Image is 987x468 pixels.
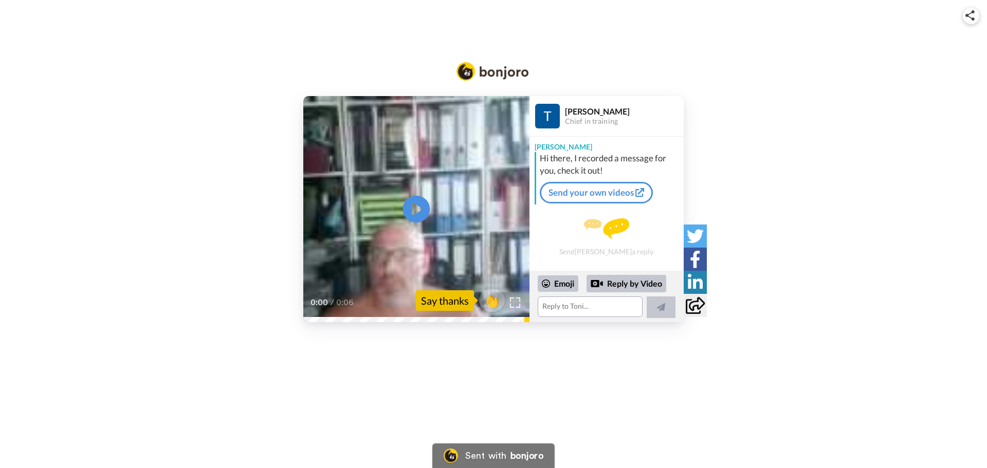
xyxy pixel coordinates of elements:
img: ic_share.svg [965,10,975,21]
span: 0:06 [336,296,354,309]
div: Hi there, I recorded a message for you, check it out! [540,152,681,177]
span: 👏 [479,292,505,309]
div: Reply by Video [587,275,666,292]
span: / [331,296,334,309]
span: 0:00 [310,296,328,309]
div: Say thanks [416,290,474,311]
div: Emoji [538,275,578,292]
a: Send your own videos [540,182,653,203]
button: 👏 [479,289,505,312]
img: Bonjoro Logo [456,62,528,81]
img: Profile Image [535,104,560,128]
div: Reply by Video [591,277,603,290]
img: Full screen [510,297,520,308]
img: message.svg [584,218,629,239]
div: Send [PERSON_NAME] a reply. [529,209,684,266]
div: [PERSON_NAME] [565,106,683,116]
div: [PERSON_NAME] [529,137,684,152]
div: Chief in training [565,117,683,126]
